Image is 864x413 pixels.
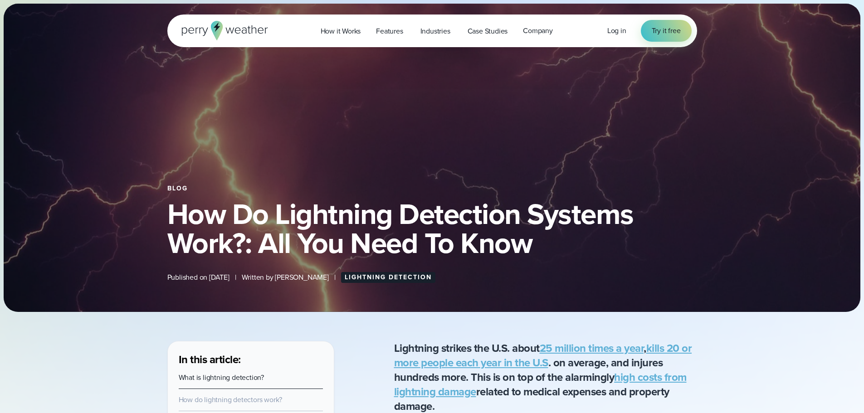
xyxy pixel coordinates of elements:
[179,394,283,405] a: How do lightning detectors work?
[179,372,264,383] a: What is lightning detection?
[235,272,236,283] span: |
[460,22,516,40] a: Case Studies
[652,25,681,36] span: Try it free
[394,369,687,400] a: high costs from lightning damage
[607,25,626,36] a: Log in
[523,25,553,36] span: Company
[420,26,450,37] span: Industries
[313,22,369,40] a: How it Works
[179,352,323,367] h3: In this article:
[394,340,692,371] a: kills 20 or more people each year in the U.S
[321,26,361,37] span: How it Works
[167,185,697,192] div: Blog
[341,272,435,283] a: Lightning Detection
[167,272,229,283] span: Published on [DATE]
[468,26,508,37] span: Case Studies
[641,20,692,42] a: Try it free
[334,272,336,283] span: |
[167,199,697,258] h1: How Do Lightning Detection Systems Work?: All You Need To Know
[376,26,403,37] span: Features
[242,272,329,283] span: Written by [PERSON_NAME]
[540,340,644,356] a: 25 million times a year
